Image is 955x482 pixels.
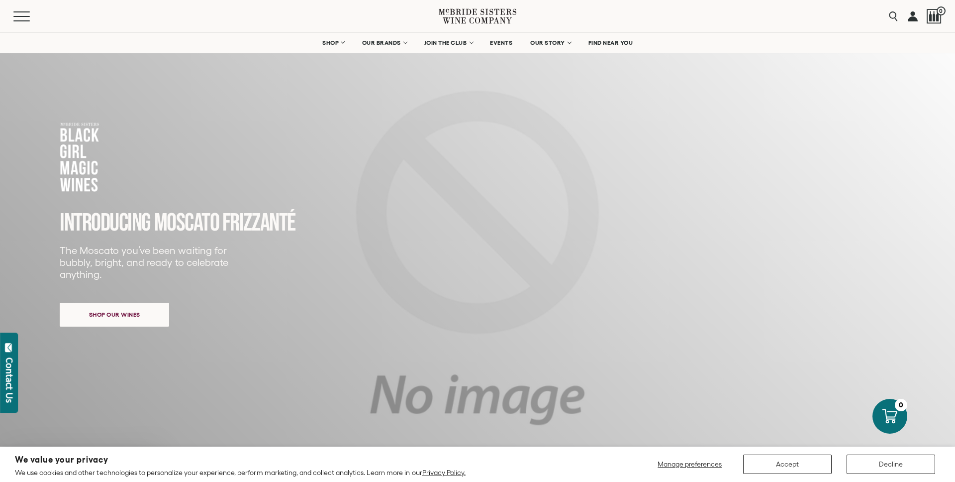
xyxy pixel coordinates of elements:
span: OUR STORY [530,39,565,46]
span: Manage preferences [658,460,722,468]
a: Privacy Policy. [422,469,466,477]
div: 0 [895,399,907,411]
a: EVENTS [483,33,519,53]
p: We use cookies and other technologies to personalize your experience, perform marketing, and coll... [15,468,466,477]
span: FIND NEAR YOU [588,39,633,46]
span: OUR BRANDS [362,39,401,46]
button: Decline [847,455,935,474]
span: JOIN THE CLUB [424,39,467,46]
a: JOIN THE CLUB [418,33,479,53]
div: Contact Us [4,358,14,403]
p: The Moscato you’ve been waiting for bubbly, bright, and ready to celebrate anything. [60,244,235,280]
span: FRIZZANTé [222,208,295,238]
span: SHOP [322,39,339,46]
span: MOSCATO [154,208,219,238]
span: EVENTS [490,39,512,46]
button: Mobile Menu Trigger [13,11,49,21]
a: SHOP [316,33,351,53]
button: Manage preferences [652,455,728,474]
a: Shop our wines [60,303,169,327]
a: OUR BRANDS [356,33,413,53]
a: OUR STORY [524,33,577,53]
h2: We value your privacy [15,456,466,464]
span: 0 [937,6,946,15]
button: Accept [743,455,832,474]
a: FIND NEAR YOU [582,33,640,53]
span: Shop our wines [72,305,158,324]
span: INTRODUCING [60,208,151,238]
